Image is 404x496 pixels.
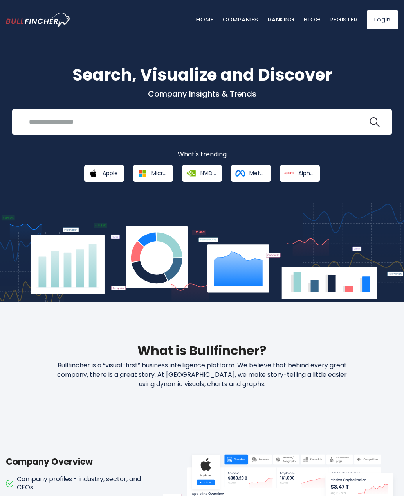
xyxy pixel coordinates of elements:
[231,165,271,182] a: Meta Platforms
[200,170,216,177] span: NVIDIA Corporation
[6,63,398,87] h1: Search, Visualize and Discover
[370,117,380,127] img: search icon
[196,15,213,23] a: Home
[6,13,71,26] img: bullfincher logo
[6,13,83,26] a: Go to homepage
[280,165,320,182] a: Alphabet
[103,170,118,177] span: Apple
[133,165,173,182] a: Microsoft Corporation
[268,15,294,23] a: Ranking
[304,15,320,23] a: Blog
[151,170,168,177] span: Microsoft Corporation
[367,10,398,29] a: Login
[84,165,124,182] a: Apple
[6,150,398,159] p: What's trending
[35,361,370,389] p: Bullfincher is a “visual-first” business intelligence platform. We believe that behind every grea...
[6,475,147,492] li: Company profiles - industry, sector, and CEOs
[249,170,265,177] span: Meta Platforms
[298,170,314,177] span: Alphabet
[6,341,398,360] h2: What is Bullfincher?
[6,89,398,99] p: Company Insights & Trends
[330,15,357,23] a: Register
[6,455,147,468] h3: Company Overview
[182,165,222,182] a: NVIDIA Corporation
[223,15,258,23] a: Companies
